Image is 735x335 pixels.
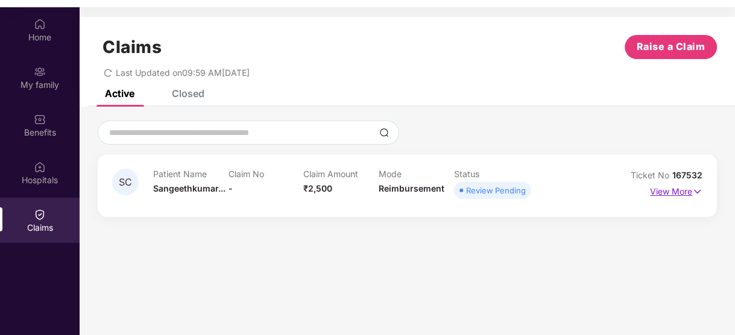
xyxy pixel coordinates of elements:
img: svg+xml;base64,PHN2ZyBpZD0iSG9zcGl0YWxzIiB4bWxucz0iaHR0cDovL3d3dy53My5vcmcvMjAwMC9zdmciIHdpZHRoPS... [34,161,46,173]
span: Reimbursement [379,183,444,193]
img: svg+xml;base64,PHN2ZyBpZD0iQ2xhaW0iIHhtbG5zPSJodHRwOi8vd3d3LnczLm9yZy8yMDAwL3N2ZyIgd2lkdGg9IjIwIi... [34,208,46,221]
span: Sangeethkumar... [153,183,226,193]
p: View More [650,182,702,198]
p: Patient Name [153,169,229,179]
img: svg+xml;base64,PHN2ZyBpZD0iQmVuZWZpdHMiIHhtbG5zPSJodHRwOi8vd3d3LnczLm9yZy8yMDAwL3N2ZyIgd2lkdGg9Ij... [34,113,46,125]
span: - [229,183,233,193]
img: svg+xml;base64,PHN2ZyBpZD0iU2VhcmNoLTMyeDMyIiB4bWxucz0iaHR0cDovL3d3dy53My5vcmcvMjAwMC9zdmciIHdpZH... [379,128,389,137]
p: Mode [379,169,454,179]
span: Raise a Claim [637,39,705,54]
div: Closed [172,87,204,99]
span: Ticket No [631,170,672,180]
p: Claim No [229,169,304,179]
div: Review Pending [465,184,525,196]
div: Active [105,87,134,99]
span: redo [104,67,112,78]
img: svg+xml;base64,PHN2ZyB3aWR0aD0iMjAiIGhlaWdodD0iMjAiIHZpZXdCb3g9IjAgMCAyMCAyMCIgZmlsbD0ibm9uZSIgeG... [34,66,46,78]
img: svg+xml;base64,PHN2ZyB4bWxucz0iaHR0cDovL3d3dy53My5vcmcvMjAwMC9zdmciIHdpZHRoPSIxNyIgaGVpZ2h0PSIxNy... [692,185,702,198]
span: Last Updated on 09:59 AM[DATE] [116,67,250,78]
img: svg+xml;base64,PHN2ZyBpZD0iSG9tZSIgeG1sbnM9Imh0dHA6Ly93d3cudzMub3JnLzIwMDAvc3ZnIiB3aWR0aD0iMjAiIG... [34,18,46,30]
button: Raise a Claim [625,35,717,59]
p: Status [453,169,529,179]
span: ₹2,500 [303,183,332,193]
span: SC [119,177,132,187]
p: Claim Amount [303,169,379,179]
span: 167532 [672,170,702,180]
h1: Claims [103,37,162,57]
